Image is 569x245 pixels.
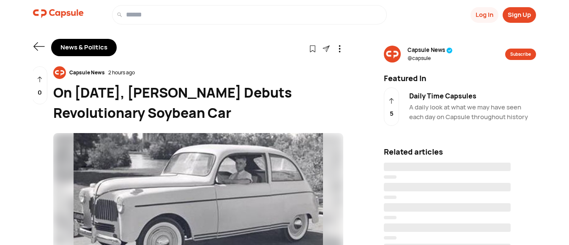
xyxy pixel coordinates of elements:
[408,46,453,54] span: Capsule News
[51,39,117,56] div: News & Politics
[33,5,84,22] img: logo
[384,236,397,240] span: ‌
[33,5,84,24] a: logo
[108,69,135,76] div: 2 hours ago
[503,7,536,23] button: Sign Up
[384,216,397,219] span: ‌
[384,203,511,212] span: ‌
[53,66,66,79] img: resizeImage
[66,69,108,76] div: Capsule News
[505,49,536,60] button: Subscribe
[384,196,397,199] span: ‌
[384,223,511,232] span: ‌
[384,163,511,171] span: ‌
[38,88,42,98] p: 0
[446,47,453,54] img: tick
[409,91,536,101] div: Daily Time Capsules
[409,103,536,122] div: A daily look at what we may have seen each day on Capsule throughout history
[471,7,498,23] button: Log In
[384,46,401,63] img: resizeImage
[390,109,394,119] p: 5
[384,183,511,191] span: ‌
[384,175,397,179] span: ‌
[384,146,536,158] div: Related articles
[53,82,343,123] div: On [DATE], [PERSON_NAME] Debuts Revolutionary Soybean Car
[408,54,453,62] span: @ capsule
[379,73,541,84] div: Featured In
